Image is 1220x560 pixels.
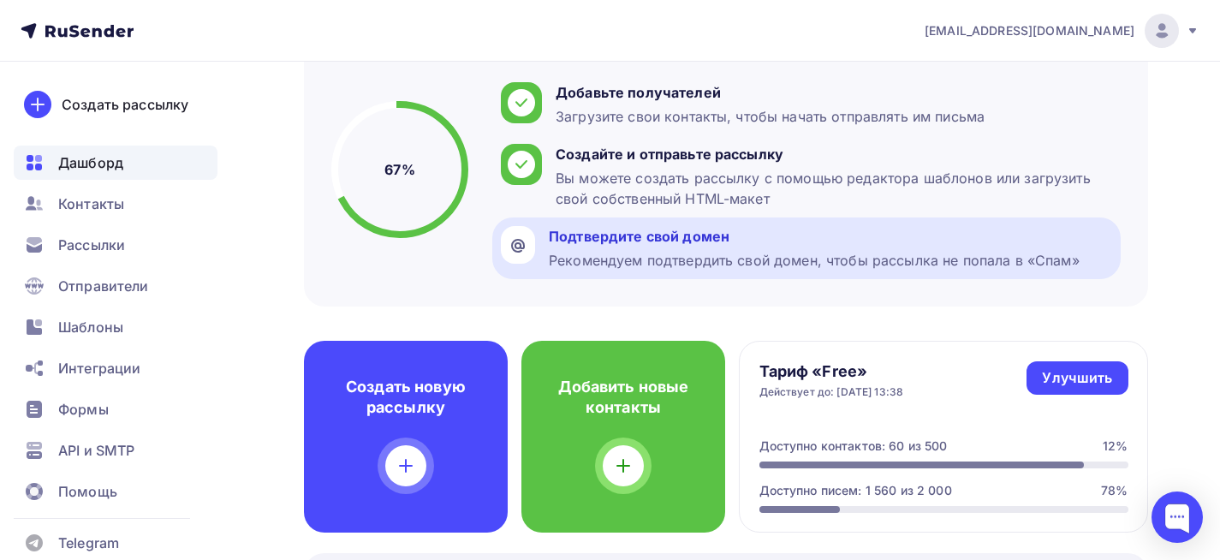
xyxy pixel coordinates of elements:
[1101,482,1128,499] div: 78%
[556,106,985,127] div: Загрузите свои контакты, чтобы начать отправлять им письма
[58,235,125,255] span: Рассылки
[58,317,123,337] span: Шаблоны
[58,399,109,420] span: Формы
[58,481,117,502] span: Помощь
[549,377,698,418] h4: Добавить новые контакты
[58,358,140,378] span: Интеграции
[14,228,217,262] a: Рассылки
[1042,368,1112,388] div: Улучшить
[331,377,480,418] h4: Создать новую рассылку
[14,269,217,303] a: Отправители
[14,310,217,344] a: Шаблоны
[556,144,1112,164] div: Создайте и отправьте рассылку
[384,159,414,180] h5: 67%
[58,440,134,461] span: API и SMTP
[58,152,123,173] span: Дашборд
[925,22,1134,39] span: [EMAIL_ADDRESS][DOMAIN_NAME]
[549,226,1080,247] div: Подтвердите свой домен
[925,14,1199,48] a: [EMAIL_ADDRESS][DOMAIN_NAME]
[556,82,985,103] div: Добавьте получателей
[759,482,952,499] div: Доступно писем: 1 560 из 2 000
[58,194,124,214] span: Контакты
[759,438,948,455] div: Доступно контактов: 60 из 500
[1103,438,1128,455] div: 12%
[549,250,1080,271] div: Рекомендуем подтвердить свой домен, чтобы рассылка не попала в «Спам»
[14,392,217,426] a: Формы
[759,361,904,382] h4: Тариф «Free»
[14,187,217,221] a: Контакты
[14,146,217,180] a: Дашборд
[556,168,1112,209] div: Вы можете создать рассылку с помощью редактора шаблонов или загрузить свой собственный HTML-макет
[58,276,149,296] span: Отправители
[62,94,188,115] div: Создать рассылку
[58,533,119,553] span: Telegram
[759,385,904,399] div: Действует до: [DATE] 13:38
